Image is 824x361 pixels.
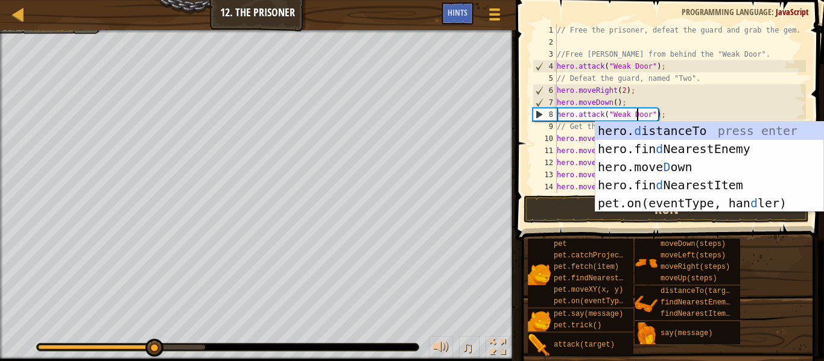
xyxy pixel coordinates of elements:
[533,96,557,108] div: 7
[661,263,730,271] span: moveRight(steps)
[635,322,658,345] img: portrait.png
[480,2,510,31] button: Show game menu
[533,60,557,72] div: 4
[486,336,510,361] button: Toggle fullscreen
[554,274,671,283] span: pet.findNearestByType(type)
[533,181,557,193] div: 14
[528,263,551,286] img: portrait.png
[661,287,739,295] span: distanceTo(target)
[459,336,480,361] button: ♫
[554,341,615,349] span: attack(target)
[448,7,467,18] span: Hints
[533,169,557,181] div: 13
[554,251,667,260] span: pet.catchProjectile(arrow)
[772,6,776,17] span: :
[554,297,667,306] span: pet.on(eventType, handler)
[661,298,739,307] span: findNearestEnemy()
[661,251,726,260] span: moveLeft(steps)
[528,334,551,357] img: portrait.png
[429,336,453,361] button: Adjust volume
[682,6,772,17] span: Programming language
[776,6,809,17] span: JavaScript
[533,145,557,157] div: 11
[554,321,601,330] span: pet.trick()
[554,240,567,248] span: pet
[554,263,619,271] span: pet.fetch(item)
[533,48,557,60] div: 3
[661,329,712,337] span: say(message)
[635,251,658,274] img: portrait.png
[533,24,557,36] div: 1
[554,310,623,318] span: pet.say(message)
[533,157,557,169] div: 12
[635,293,658,316] img: portrait.png
[533,133,557,145] div: 10
[533,72,557,84] div: 5
[661,274,717,283] span: moveUp(steps)
[661,240,726,248] span: moveDown(steps)
[524,195,809,223] button: Run
[533,84,557,96] div: 6
[554,286,623,294] span: pet.moveXY(x, y)
[533,121,557,133] div: 9
[533,193,557,205] div: 15
[661,310,734,318] span: findNearestItem()
[533,108,557,121] div: 8
[533,36,557,48] div: 2
[528,310,551,333] img: portrait.png
[461,338,474,356] span: ♫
